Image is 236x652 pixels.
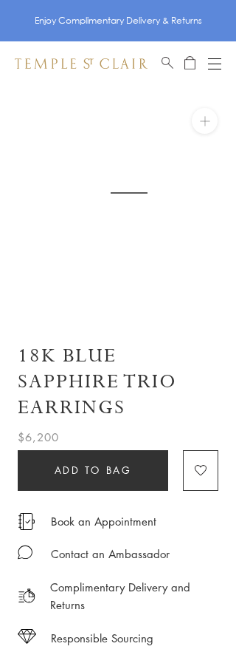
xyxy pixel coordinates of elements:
p: Complimentary Delivery and Returns [50,578,218,615]
img: icon_delivery.svg [18,587,35,605]
a: Search [162,55,173,72]
img: Temple St. Clair [15,58,147,69]
span: $6,200 [18,428,59,446]
img: icon_sourcing.svg [18,629,36,644]
div: Responsible Sourcing [51,629,153,648]
a: Book an Appointment [51,513,156,529]
div: Contact an Ambassador [51,545,170,563]
img: icon_appointment.svg [18,513,35,530]
h1: 18K Blue Sapphire Trio Earrings [18,343,218,421]
span: Add to bag [55,462,132,478]
img: MessageIcon-01_2.svg [18,545,32,560]
a: Open Shopping Bag [184,55,195,72]
button: Add to bag [18,450,168,491]
button: Open navigation [208,55,221,72]
p: Enjoy Complimentary Delivery & Returns [35,13,202,28]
